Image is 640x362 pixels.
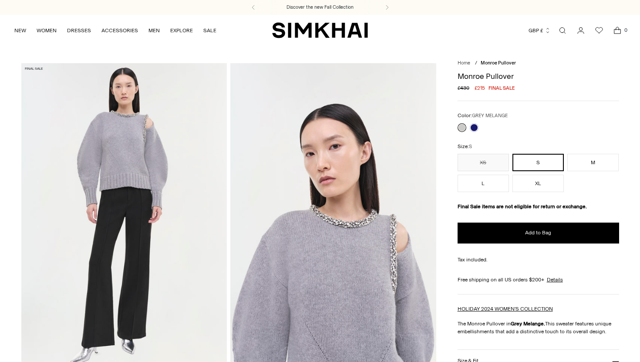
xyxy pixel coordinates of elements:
[512,154,564,171] button: S
[458,154,509,171] button: XS
[458,60,619,67] nav: breadcrumbs
[458,84,469,92] s: £430
[475,60,477,67] div: /
[14,21,26,40] a: NEW
[458,276,619,284] div: Free shipping on all US orders $200+
[203,21,216,40] a: SALE
[272,22,368,39] a: SIMKHAI
[554,22,571,39] a: Open search modal
[622,26,630,34] span: 0
[101,21,138,40] a: ACCESSORIES
[458,256,619,264] div: Tax included.
[67,21,91,40] a: DRESSES
[512,175,564,192] button: XL
[481,60,516,66] span: Monroe Pullover
[458,175,509,192] button: L
[458,112,508,120] label: Color:
[458,223,619,244] button: Add to Bag
[609,22,626,39] a: Open cart modal
[475,84,485,92] span: £215
[458,203,587,210] strong: Final Sale items are not eligible for return or exchange.
[529,21,551,40] button: GBP £
[472,113,508,118] span: GREY MELANGE
[567,154,619,171] button: M
[511,321,545,327] strong: Grey Melange.
[458,72,619,80] h1: Monroe Pullover
[547,276,563,284] a: Details
[286,4,354,11] a: Discover the new Fall Collection
[458,320,619,335] p: The Monroe Pullover in This sweater features unique embellishments that add a distinctive touch t...
[170,21,193,40] a: EXPLORE
[590,22,608,39] a: Wishlist
[458,142,472,151] label: Size:
[148,21,160,40] a: MEN
[458,306,553,312] a: HOLIDAY 2024 WOMEN'S COLLECTION
[572,22,589,39] a: Go to the account page
[469,144,472,149] span: S
[37,21,57,40] a: WOMEN
[458,60,470,66] a: Home
[525,229,551,237] span: Add to Bag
